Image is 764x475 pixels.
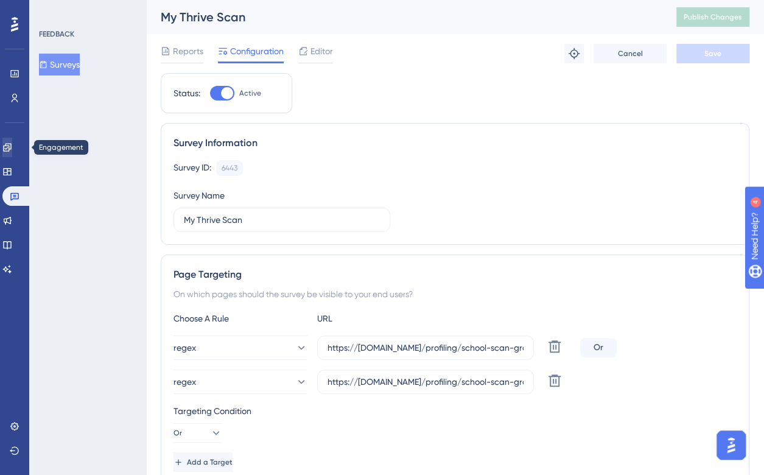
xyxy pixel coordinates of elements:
input: yourwebsite.com/path [328,341,524,354]
span: Add a Target [187,457,233,467]
span: regex [173,340,196,355]
input: Type your Survey name [184,213,380,227]
input: yourwebsite.com/path [328,375,524,389]
span: Or [173,428,182,438]
button: Add a Target [173,452,233,472]
button: Cancel [594,44,667,63]
iframe: UserGuiding AI Assistant Launcher [713,427,749,463]
div: Targeting Condition [173,404,737,418]
button: regex [173,336,307,360]
span: regex [173,375,196,389]
span: Configuration [230,44,284,58]
div: FEEDBACK [39,29,74,39]
div: URL [317,311,451,326]
span: Cancel [618,49,643,58]
div: Survey Name [173,188,225,203]
span: Reports [173,44,203,58]
div: On which pages should the survey be visible to your end users? [173,287,737,301]
span: Editor [310,44,333,58]
div: Survey Information [173,136,737,150]
span: Publish Changes [684,12,742,22]
div: Survey ID: [173,160,211,176]
div: My Thrive Scan [161,9,646,26]
div: Status: [173,86,200,100]
div: 6443 [222,163,237,173]
div: Choose A Rule [173,311,307,326]
span: Save [704,49,721,58]
button: Publish Changes [676,7,749,27]
div: Or [580,338,617,357]
span: Active [239,88,261,98]
button: regex [173,370,307,394]
button: Or [173,423,222,443]
div: Page Targeting [173,267,737,282]
button: Surveys [39,54,80,76]
button: Save [676,44,749,63]
span: Need Help? [29,3,76,18]
div: 4 [85,6,88,16]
